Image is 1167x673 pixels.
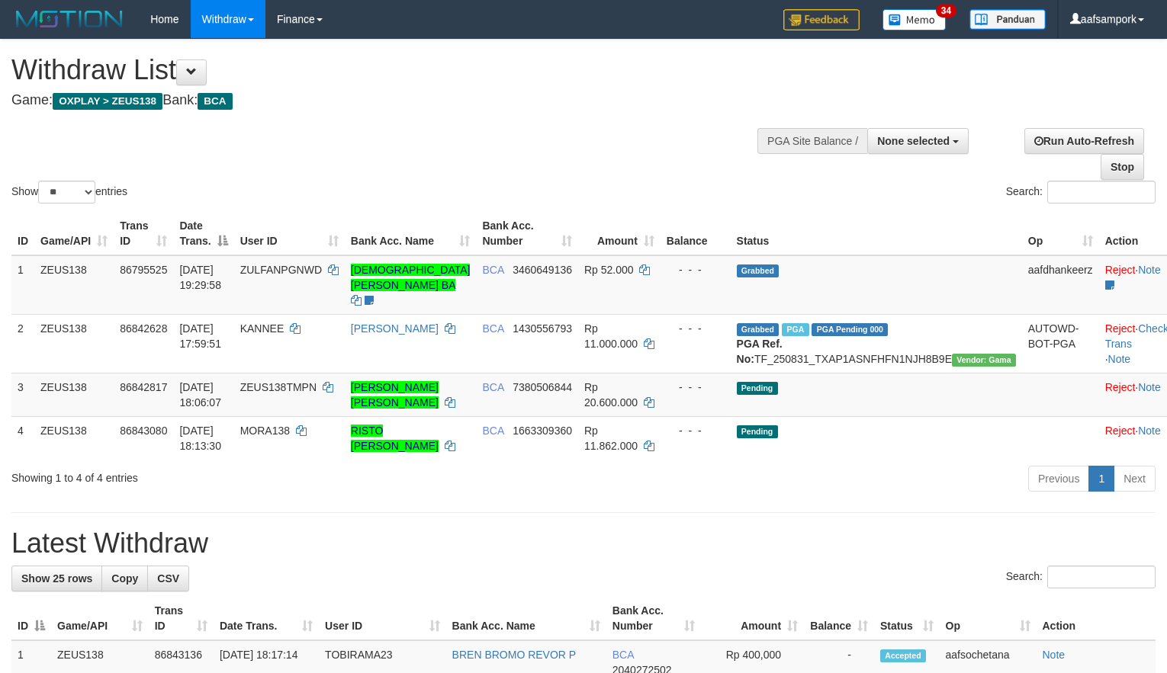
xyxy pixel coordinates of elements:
[240,264,322,276] span: ZULFANPGNWD
[737,264,780,277] span: Grabbed
[737,323,780,336] span: Grabbed
[482,425,503,437] span: BCA
[173,212,233,255] th: Date Trans.: activate to sort column descending
[578,212,661,255] th: Amount: activate to sort column ascending
[482,322,503,335] span: BCA
[1138,425,1161,437] a: Note
[936,4,956,18] span: 34
[1022,255,1099,315] td: aafdhankeerz
[737,338,783,365] b: PGA Ref. No:
[147,566,189,591] a: CSV
[606,597,701,640] th: Bank Acc. Number: activate to sort column ascending
[351,425,439,452] a: RISTO [PERSON_NAME]
[804,597,874,640] th: Balance: activate to sort column ascending
[1108,353,1131,365] a: Note
[179,381,221,409] span: [DATE] 18:06:07
[351,381,439,409] a: [PERSON_NAME] [PERSON_NAME]
[11,528,1156,559] h1: Latest Withdraw
[11,181,127,204] label: Show entries
[952,354,1016,367] span: Vendor URL: https://trx31.1velocity.biz
[731,212,1022,255] th: Status
[1028,466,1089,492] a: Previous
[584,425,638,452] span: Rp 11.862.000
[731,314,1022,373] td: TF_250831_TXAP1ASNFHFN1NJH8B9E
[1105,425,1136,437] a: Reject
[240,381,317,393] span: ZEUS138TMPN
[1138,264,1161,276] a: Note
[101,566,148,591] a: Copy
[940,597,1037,640] th: Op: activate to sort column ascending
[1022,314,1099,373] td: AUTOWD-BOT-PGA
[1006,181,1156,204] label: Search:
[446,597,606,640] th: Bank Acc. Name: activate to sort column ascending
[179,264,221,291] span: [DATE] 19:29:58
[667,321,725,336] div: - - -
[120,322,167,335] span: 86842628
[1105,381,1136,393] a: Reject
[513,322,572,335] span: Copy 1430556793 to clipboard
[812,323,888,336] span: PGA Pending
[701,597,804,640] th: Amount: activate to sort column ascending
[1022,212,1099,255] th: Op: activate to sort column ascending
[345,212,477,255] th: Bank Acc. Name: activate to sort column ascending
[11,93,763,108] h4: Game: Bank:
[34,255,114,315] td: ZEUS138
[11,566,102,591] a: Show 25 rows
[1043,649,1066,661] a: Note
[877,135,950,147] span: None selected
[21,572,92,585] span: Show 25 rows
[737,425,778,438] span: Pending
[240,425,290,437] span: MORA138
[1105,322,1136,335] a: Reject
[11,416,34,460] td: 4
[757,128,867,154] div: PGA Site Balance /
[737,382,778,395] span: Pending
[234,212,345,255] th: User ID: activate to sort column ascending
[667,423,725,438] div: - - -
[1006,566,1156,588] label: Search:
[11,55,763,85] h1: Withdraw List
[179,322,221,350] span: [DATE] 17:59:51
[1024,128,1144,154] a: Run Auto-Refresh
[51,597,149,640] th: Game/API: activate to sort column ascending
[661,212,731,255] th: Balance
[11,8,127,30] img: MOTION_logo.png
[11,464,475,486] div: Showing 1 to 4 of 4 entries
[584,381,638,409] span: Rp 20.600.000
[1088,466,1114,492] a: 1
[351,264,471,291] a: [DEMOGRAPHIC_DATA][PERSON_NAME] BA
[179,425,221,452] span: [DATE] 18:13:30
[120,264,167,276] span: 86795525
[34,314,114,373] td: ZEUS138
[11,373,34,416] td: 3
[882,9,947,30] img: Button%20Memo.svg
[11,255,34,315] td: 1
[584,264,634,276] span: Rp 52.000
[867,128,969,154] button: None selected
[111,572,138,585] span: Copy
[214,597,319,640] th: Date Trans.: activate to sort column ascending
[319,597,445,640] th: User ID: activate to sort column ascending
[11,212,34,255] th: ID
[1037,597,1156,640] th: Action
[34,373,114,416] td: ZEUS138
[240,322,285,335] span: KANNEE
[969,9,1046,30] img: panduan.png
[667,380,725,395] div: - - -
[198,93,232,110] span: BCA
[482,264,503,276] span: BCA
[1047,181,1156,204] input: Search:
[351,322,439,335] a: [PERSON_NAME]
[782,323,809,336] span: Marked by aafnoeunsreypich
[120,425,167,437] span: 86843080
[482,381,503,393] span: BCA
[149,597,214,640] th: Trans ID: activate to sort column ascending
[120,381,167,393] span: 86842817
[11,314,34,373] td: 2
[513,381,572,393] span: Copy 7380506844 to clipboard
[1138,381,1161,393] a: Note
[157,572,179,585] span: CSV
[612,649,634,661] span: BCA
[513,264,572,276] span: Copy 3460649136 to clipboard
[53,93,162,110] span: OXPLAY > ZEUS138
